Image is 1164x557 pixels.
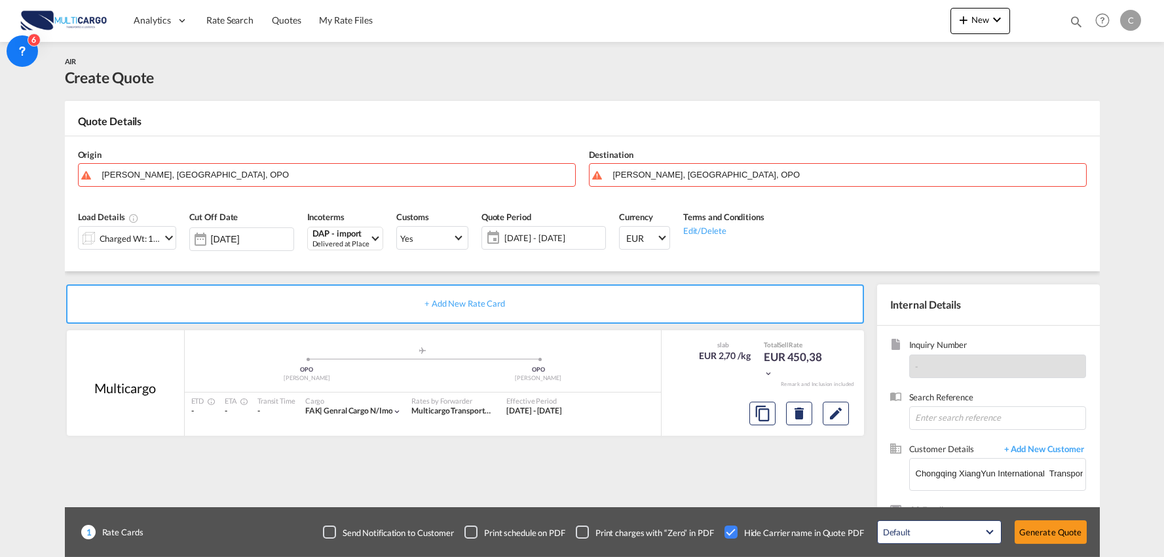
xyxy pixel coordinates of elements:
[312,229,369,239] div: DAP - import
[998,443,1086,458] span: + Add New Customer
[392,407,402,416] md-icon: icon-chevron-down
[312,239,369,248] div: Delivered at Place
[78,226,176,250] div: Charged Wt: 166,67 KGicon-chevron-down
[225,406,227,415] span: -
[744,527,864,539] div: Hide Carrier name in Quote PDF
[501,229,605,247] span: [DATE] - [DATE]
[764,349,829,381] div: EUR 450,38
[191,396,212,406] div: ETD
[916,459,1085,488] input: Enter Customer Details
[956,14,1005,25] span: New
[909,391,1086,406] span: Search Reference
[422,366,654,374] div: OPO
[422,374,654,383] div: [PERSON_NAME]
[320,406,322,415] span: |
[305,406,393,417] div: genral cargo n/imo
[396,226,468,250] md-select: Select Customs: Yes
[78,163,576,187] md-input-container: Francisco de Sá Carneiro, Porto, OPO
[415,347,430,354] md-icon: assets/icons/custom/roll-o-plane.svg
[683,212,764,222] span: Terms and Conditions
[78,212,140,222] span: Load Details
[589,149,633,160] span: Destination
[305,406,324,415] span: FAK
[504,232,602,244] span: [DATE] - [DATE]
[400,233,413,244] div: Yes
[506,406,562,417] div: 05 Dec 2023 - 08 Oct 2025
[909,504,1086,519] span: CC Email
[778,341,789,349] span: Sell
[206,14,253,26] span: Rate Search
[786,402,812,425] button: Delete
[272,14,301,26] span: Quotes
[950,8,1010,34] button: icon-plus 400-fgNewicon-chevron-down
[411,396,493,406] div: Rates by Forwarder
[764,369,773,378] md-icon: icon-chevron-down
[771,381,864,388] div: Remark and Inclusion included
[613,163,1080,186] input: Search by Door/Airport
[307,212,345,222] span: Incoterms
[191,366,423,374] div: OPO
[396,212,429,222] span: Customs
[764,340,829,349] div: Total Rate
[506,406,562,415] span: [DATE] - [DATE]
[883,527,911,537] div: Default
[65,114,1100,135] div: Quote Details
[94,379,155,397] div: Multicargo
[1120,10,1141,31] div: C
[411,406,493,417] div: Multicargo Transportes e Logistica
[319,14,373,26] span: My Rate Files
[699,349,751,362] div: EUR 2,70 /kg
[134,14,171,27] span: Analytics
[257,406,295,417] div: -
[915,361,918,372] span: -
[724,526,864,539] md-checkbox: Checkbox No Ink
[65,67,155,88] div: Create Quote
[683,223,764,237] div: Edit/Delete
[696,340,751,349] div: slab
[66,284,864,324] div: + Add New Rate Card
[204,398,212,406] md-icon: Estimated Time Of Departure
[595,527,714,539] div: Print charges with “Zero” in PDF
[225,396,244,406] div: ETA
[191,406,194,415] span: -
[576,526,714,539] md-checkbox: Checkbox No Ink
[626,232,656,245] span: EUR
[102,163,569,186] input: Search by Door/Airport
[305,396,402,406] div: Cargo
[506,396,562,406] div: Effective Period
[189,212,238,222] span: Cut Off Date
[161,230,177,246] md-icon: icon-chevron-down
[482,230,498,246] md-icon: icon-calendar
[877,284,1100,325] div: Internal Details
[211,234,293,244] input: Select
[128,213,139,223] md-icon: Chargeable Weight
[257,396,295,406] div: Transit Time
[96,526,143,538] span: Rate Cards
[464,526,565,539] md-checkbox: Checkbox No Ink
[411,406,529,415] span: Multicargo Transportes e Logistica
[1091,9,1120,33] div: Help
[100,229,161,248] div: Charged Wt: 166,67 KG
[749,402,776,425] button: Copy
[909,339,1086,354] span: Inquiry Number
[823,402,849,425] button: Edit
[484,527,565,539] div: Print schedule on PDF
[619,212,653,222] span: Currency
[1069,14,1083,29] md-icon: icon-magnify
[956,12,971,28] md-icon: icon-plus 400-fg
[909,406,1086,430] input: Enter search reference
[20,6,108,35] img: 82db67801a5411eeacfdbd8acfa81e61.png
[989,12,1005,28] md-icon: icon-chevron-down
[236,398,244,406] md-icon: Estimated Time Of Arrival
[424,298,505,309] span: + Add New Rate Card
[81,525,96,539] span: 1
[78,149,102,160] span: Origin
[589,163,1087,187] md-input-container: Francisco de Sá Carneiro, Porto, OPO
[909,443,998,458] span: Customer Details
[755,406,770,421] md-icon: assets/icons/custom/copyQuote.svg
[619,226,670,250] md-select: Select Currency: € EUREuro
[65,57,77,66] span: AIR
[481,212,531,222] span: Quote Period
[1069,14,1083,34] div: icon-magnify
